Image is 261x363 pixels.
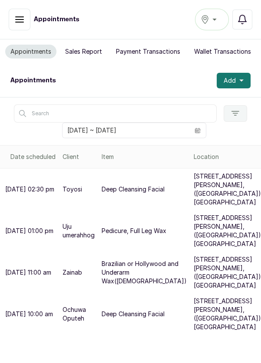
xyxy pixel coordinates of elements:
[34,15,79,24] h1: Appointments
[10,76,56,85] h1: Appointments
[63,305,95,323] p: Ochuwa Oputeh
[102,152,187,161] div: Item
[5,45,56,58] button: Appointments
[195,127,201,133] svg: calendar
[5,310,53,318] p: [DATE] 10:00 am
[63,123,189,138] input: Select date
[60,45,107,58] button: Sales Report
[63,222,95,240] p: Uju umerahhog
[102,227,166,235] p: Pedicure, Full Leg Wax
[189,45,256,58] button: Wallet Transactions
[102,185,165,194] p: Deep Cleansing Facial
[224,76,236,85] span: Add
[5,227,53,235] p: [DATE] 01:00 pm
[217,73,251,88] button: Add
[111,45,185,58] button: Payment Transactions
[14,104,217,123] input: Search
[63,268,82,277] p: Zainab
[5,268,51,277] p: [DATE] 11:00 am
[102,259,187,285] p: Brazilian or Hollywood and Underarm Wax([DEMOGRAPHIC_DATA])
[63,185,82,194] p: Toyosi
[5,185,54,194] p: [DATE] 02:30 pm
[10,152,56,161] div: Date scheduled
[102,310,165,318] p: Deep Cleansing Facial
[63,152,95,161] div: Client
